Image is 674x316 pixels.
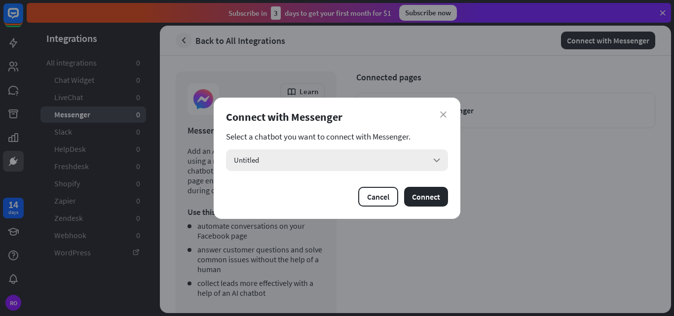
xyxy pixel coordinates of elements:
[431,155,442,166] i: arrow_down
[8,4,37,34] button: Open LiveChat chat widget
[440,111,447,118] i: close
[234,155,259,165] span: Untitled
[226,132,448,141] section: Select a chatbot you want to connect with Messenger.
[226,110,448,124] div: Connect with Messenger
[404,187,448,207] button: Connect
[358,187,398,207] button: Cancel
